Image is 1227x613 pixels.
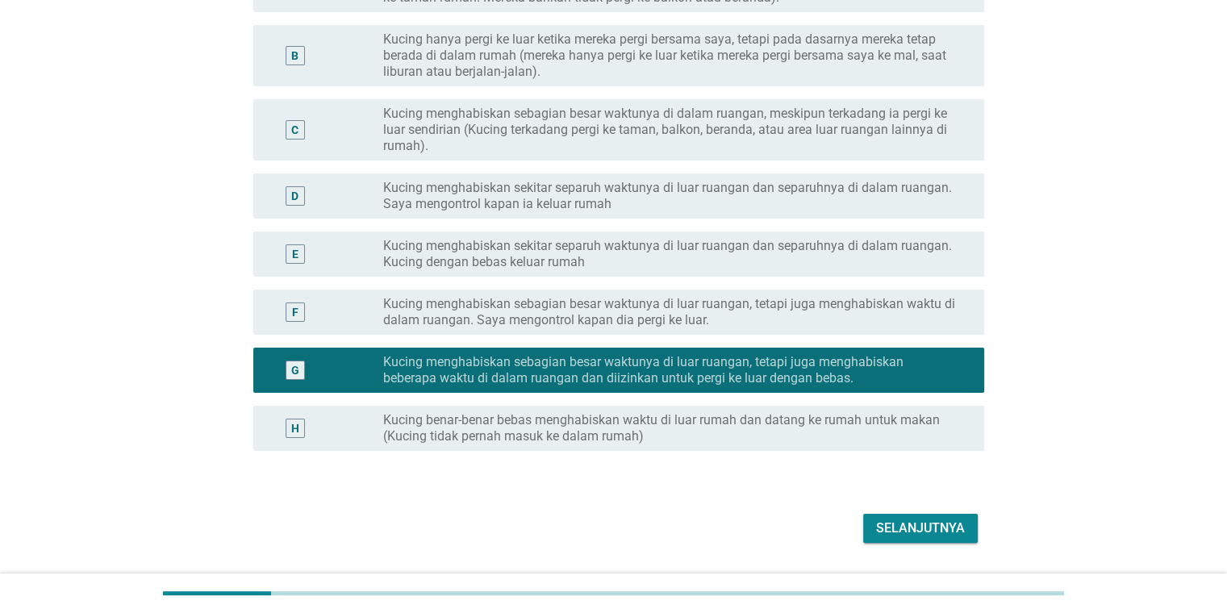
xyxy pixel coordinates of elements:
label: Kucing menghabiskan sebagian besar waktunya di dalam ruangan, meskipun terkadang ia pergi ke luar... [383,106,958,154]
div: C [291,121,298,138]
label: Kucing menghabiskan sekitar separuh waktunya di luar ruangan dan separuhnya di dalam ruangan. Kuc... [383,238,958,270]
label: Kucing menghabiskan sekitar separuh waktunya di luar ruangan dan separuhnya di dalam ruangan. Say... [383,180,958,212]
label: Kucing menghabiskan sebagian besar waktunya di luar ruangan, tetapi juga menghabiskan waktu di da... [383,296,958,328]
div: Selanjutnya [876,519,965,538]
div: F [292,303,298,320]
div: B [291,47,298,64]
label: Kucing menghabiskan sebagian besar waktunya di luar ruangan, tetapi juga menghabiskan beberapa wa... [383,354,958,386]
label: Kucing benar-benar bebas menghabiskan waktu di luar rumah dan datang ke rumah untuk makan (Kucing... [383,412,958,444]
div: H [291,419,299,436]
div: G [291,361,299,378]
label: Kucing hanya pergi ke luar ketika mereka pergi bersama saya, tetapi pada dasarnya mereka tetap be... [383,31,958,80]
button: Selanjutnya [863,514,978,543]
div: D [291,187,298,204]
div: E [292,245,298,262]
